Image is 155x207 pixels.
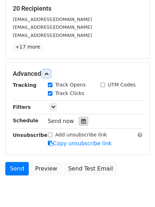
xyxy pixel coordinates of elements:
strong: Unsubscribe [13,132,48,138]
label: Track Clicks [55,90,84,97]
a: Send [5,162,29,175]
iframe: Chat Widget [120,173,155,207]
label: Track Opens [55,81,86,89]
h5: Advanced [13,70,142,78]
a: +17 more [13,43,43,51]
label: Add unsubscribe link [55,131,107,139]
a: Copy unsubscribe link [48,140,112,147]
label: UTM Codes [108,81,135,89]
a: Send Test Email [63,162,117,175]
strong: Schedule [13,118,38,123]
strong: Filters [13,104,31,110]
small: [EMAIL_ADDRESS][DOMAIN_NAME] [13,24,92,30]
a: Preview [31,162,62,175]
small: [EMAIL_ADDRESS][DOMAIN_NAME] [13,33,92,38]
h5: 20 Recipients [13,5,142,12]
span: Send now [48,118,74,124]
small: [EMAIL_ADDRESS][DOMAIN_NAME] [13,17,92,22]
strong: Tracking [13,82,37,88]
